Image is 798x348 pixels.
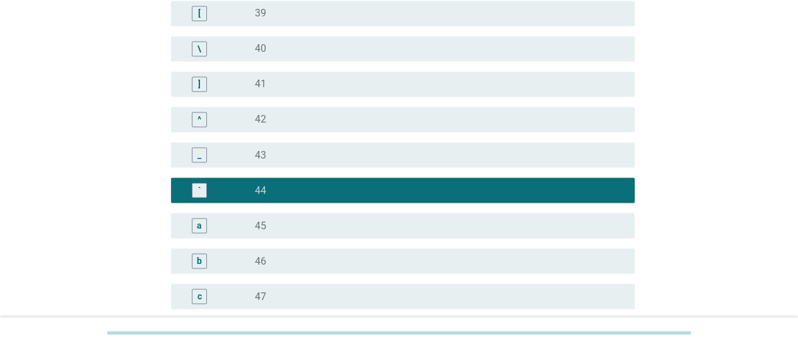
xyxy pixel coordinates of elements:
div: c [197,289,202,303]
div: [ [198,6,201,20]
label: 45 [255,219,266,232]
label: 44 [255,184,266,196]
label: 41 [255,78,266,90]
div: ` [198,183,201,196]
div: \ [197,42,201,55]
div: _ [197,148,201,161]
label: 42 [255,113,266,126]
label: 47 [255,290,266,303]
label: 39 [255,7,266,20]
div: b [197,254,202,267]
label: 46 [255,255,266,267]
div: a [197,219,202,232]
label: 40 [255,42,266,55]
div: ^ [197,112,201,126]
div: ] [198,77,201,90]
label: 43 [255,148,266,161]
